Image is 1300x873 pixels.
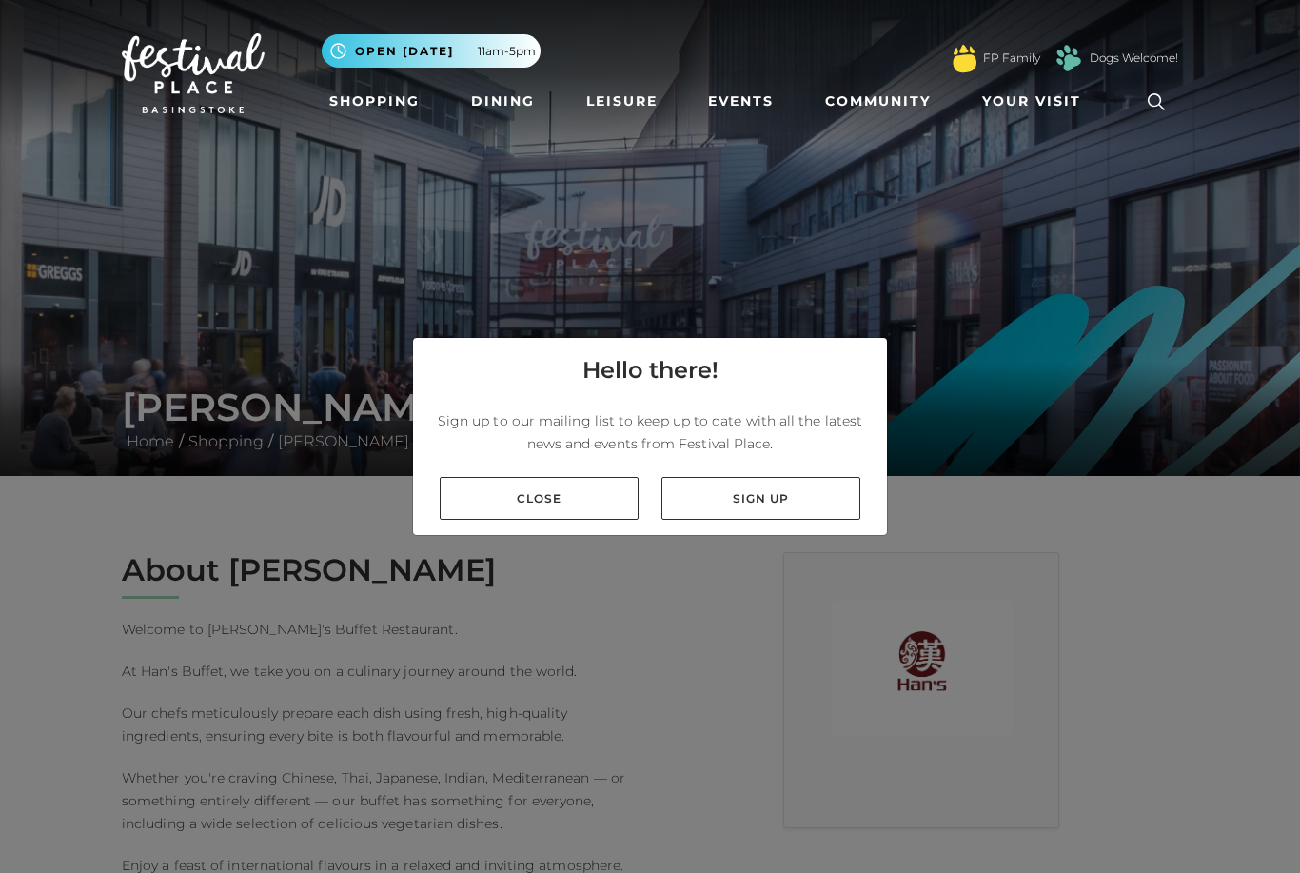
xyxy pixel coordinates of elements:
a: Shopping [322,84,427,119]
a: Sign up [661,477,860,520]
a: Community [817,84,938,119]
a: Leisure [579,84,665,119]
a: Dogs Welcome! [1090,50,1178,67]
h4: Hello there! [582,353,719,387]
p: Sign up to our mailing list to keep up to date with all the latest news and events from Festival ... [428,409,872,455]
span: Open [DATE] [355,43,454,60]
span: 11am-5pm [478,43,536,60]
a: FP Family [983,50,1040,67]
a: Dining [463,84,542,119]
img: Festival Place Logo [122,33,265,113]
span: Your Visit [982,91,1081,111]
a: Close [440,477,639,520]
button: Open [DATE] 11am-5pm [322,34,541,68]
a: Your Visit [975,84,1098,119]
a: Events [700,84,781,119]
